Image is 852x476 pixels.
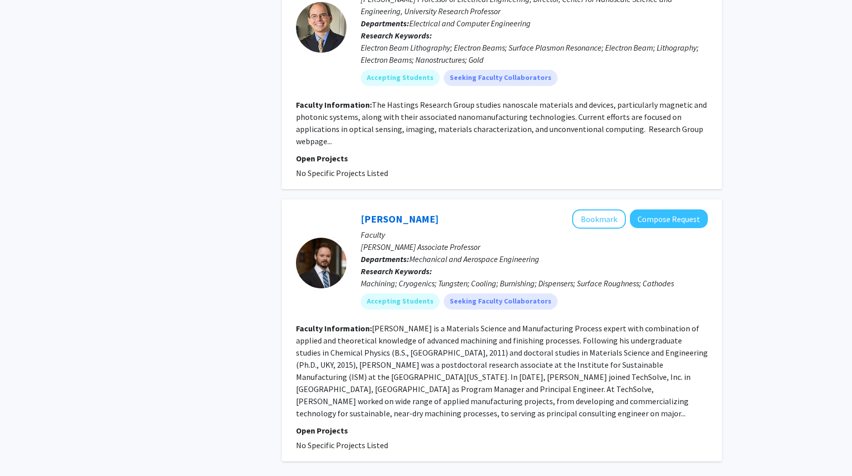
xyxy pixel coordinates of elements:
mat-chip: Accepting Students [361,293,440,310]
fg-read-more: [PERSON_NAME] is a Materials Science and Manufacturing Process expert with combination of applied... [296,323,708,418]
mat-chip: Accepting Students [361,70,440,86]
p: Open Projects [296,152,708,164]
iframe: Chat [8,430,43,468]
p: [PERSON_NAME] Associate Professor [361,241,708,253]
b: Research Keywords: [361,266,432,276]
div: Machining; Cryogenics; Tungsten; Cooling; Burnishing; Dispensers; Surface Roughness; Cathodes [361,277,708,289]
fg-read-more: The Hastings Research Group studies nanoscale materials and devices, particularly magnetic and ph... [296,100,707,146]
mat-chip: Seeking Faculty Collaborators [444,293,558,310]
p: Open Projects [296,424,708,437]
span: No Specific Projects Listed [296,168,388,178]
span: Electrical and Computer Engineering [409,18,531,28]
button: Add Julius Schoop to Bookmarks [572,209,626,229]
b: Departments: [361,18,409,28]
b: Faculty Information: [296,323,372,333]
b: Faculty Information: [296,100,372,110]
b: Departments: [361,254,409,264]
span: Mechanical and Aerospace Engineering [409,254,539,264]
button: Compose Request to Julius Schoop [630,209,708,228]
mat-chip: Seeking Faculty Collaborators [444,70,558,86]
div: Electron Beam Lithography; Electron Beams; Surface Plasmon Resonance; Electron Beam; Lithography;... [361,41,708,66]
a: [PERSON_NAME] [361,212,439,225]
p: Faculty [361,229,708,241]
b: Research Keywords: [361,30,432,40]
span: No Specific Projects Listed [296,440,388,450]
